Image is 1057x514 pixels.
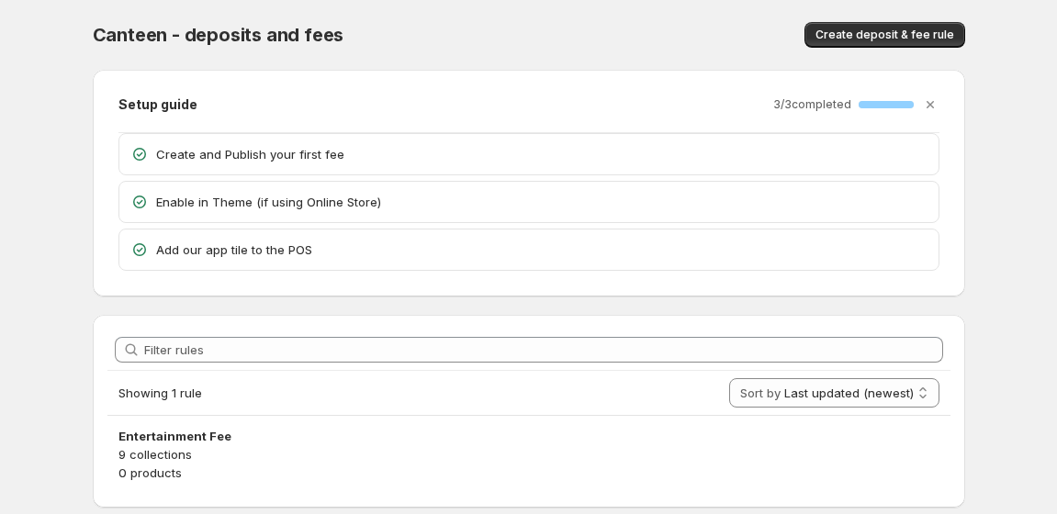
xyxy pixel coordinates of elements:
[917,92,943,117] button: Dismiss setup guide
[156,240,928,259] p: Add our app tile to the POS
[93,24,344,46] span: Canteen - deposits and fees
[118,95,197,114] h2: Setup guide
[773,97,851,112] p: 3 / 3 completed
[118,464,939,482] p: 0 products
[815,28,954,42] span: Create deposit & fee rule
[144,337,943,363] input: Filter rules
[118,385,202,400] span: Showing 1 rule
[118,445,939,464] p: 9 collections
[156,193,928,211] p: Enable in Theme (if using Online Store)
[118,427,939,445] h3: Entertainment Fee
[156,145,928,163] p: Create and Publish your first fee
[804,22,965,48] button: Create deposit & fee rule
